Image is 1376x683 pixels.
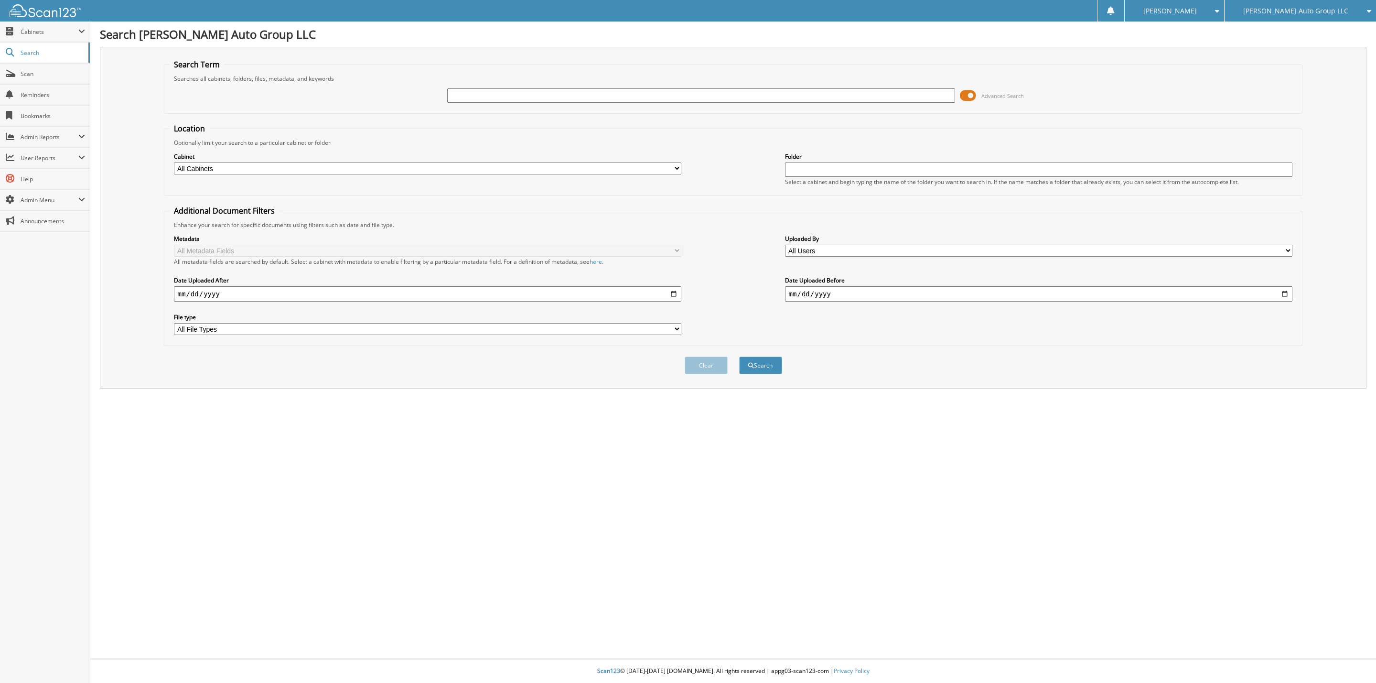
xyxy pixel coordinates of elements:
span: Bookmarks [21,112,85,120]
span: Advanced Search [981,92,1024,99]
legend: Additional Document Filters [169,206,279,216]
span: Scan123 [597,667,620,675]
label: Uploaded By [785,235,1293,243]
div: Select a cabinet and begin typing the name of the folder you want to search in. If the name match... [785,178,1293,186]
span: Help [21,175,85,183]
div: All metadata fields are searched by default. Select a cabinet with metadata to enable filtering b... [174,258,682,266]
span: [PERSON_NAME] Auto Group LLC [1243,8,1348,14]
label: Folder [785,152,1293,161]
span: Admin Reports [21,133,78,141]
span: Announcements [21,217,85,225]
span: User Reports [21,154,78,162]
label: File type [174,313,682,321]
img: scan123-logo-white.svg [10,4,81,17]
span: Search [21,49,84,57]
span: Admin Menu [21,196,78,204]
a: Privacy Policy [834,667,870,675]
input: start [174,286,682,302]
button: Clear [685,357,728,374]
legend: Search Term [169,59,225,70]
div: © [DATE]-[DATE] [DOMAIN_NAME]. All rights reserved | appg03-scan123-com | [90,660,1376,683]
div: Enhance your search for specific documents using filters such as date and file type. [169,221,1298,229]
button: Search [739,357,782,374]
label: Metadata [174,235,682,243]
label: Date Uploaded After [174,276,682,284]
label: Cabinet [174,152,682,161]
div: Optionally limit your search to a particular cabinet or folder [169,139,1298,147]
span: Reminders [21,91,85,99]
span: [PERSON_NAME] [1143,8,1197,14]
span: Scan [21,70,85,78]
h1: Search [PERSON_NAME] Auto Group LLC [100,26,1366,42]
label: Date Uploaded Before [785,276,1293,284]
span: Cabinets [21,28,78,36]
input: end [785,286,1293,302]
legend: Location [169,123,210,134]
a: here [590,258,602,266]
div: Searches all cabinets, folders, files, metadata, and keywords [169,75,1298,83]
